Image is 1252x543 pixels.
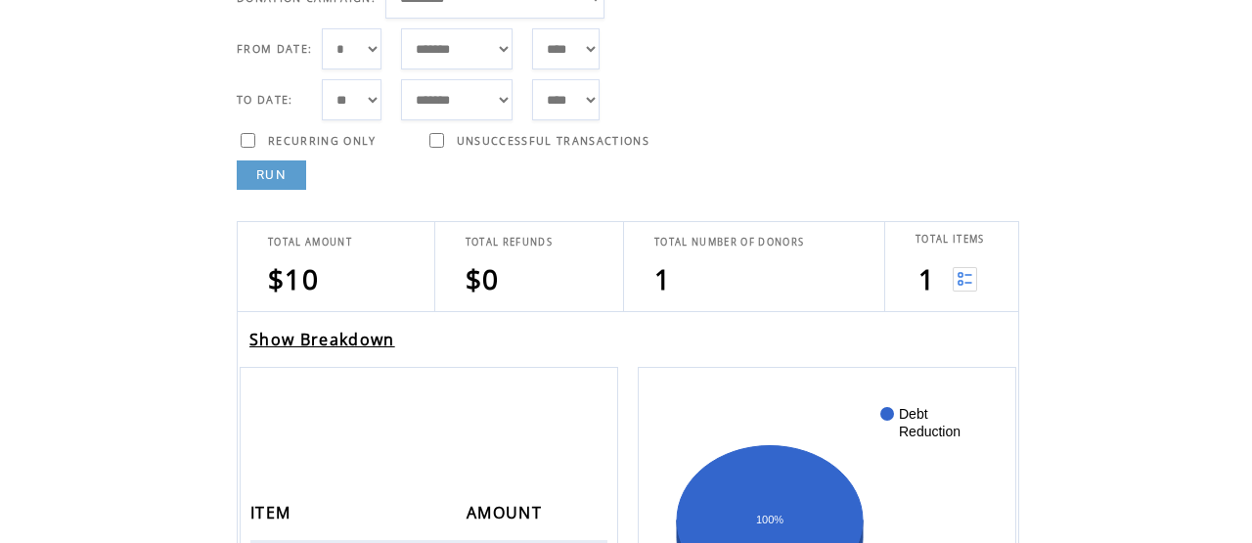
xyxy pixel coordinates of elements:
[899,406,928,422] text: Debt
[467,506,547,518] a: AMOUNT
[654,260,671,297] span: 1
[654,236,804,249] span: TOTAL NUMBER OF DONORS
[756,514,783,525] text: 100%
[250,506,295,518] a: ITEM
[899,424,961,439] text: Reduction
[457,134,649,148] span: UNSUCCESSFUL TRANSACTIONS
[237,93,293,107] span: TO DATE:
[268,260,319,297] span: $10
[249,329,395,350] a: Show Breakdown
[268,236,352,249] span: TOTAL AMOUNT
[250,497,295,533] span: ITEM
[918,260,935,297] span: 1
[467,497,547,533] span: AMOUNT
[237,160,306,190] a: RUN
[268,134,377,148] span: RECURRING ONLY
[466,236,553,249] span: TOTAL REFUNDS
[916,233,985,246] span: TOTAL ITEMS
[237,42,312,56] span: FROM DATE:
[466,260,500,297] span: $0
[953,267,977,292] img: View list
